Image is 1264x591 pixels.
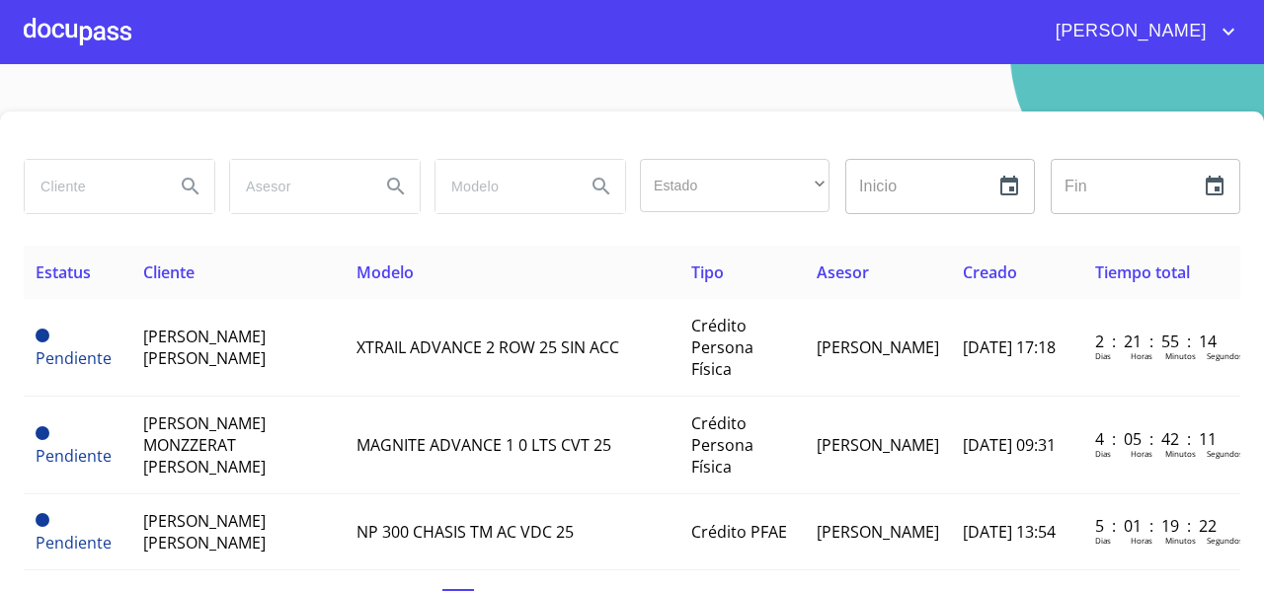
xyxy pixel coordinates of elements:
[1095,331,1228,352] p: 2 : 21 : 55 : 14
[963,521,1056,543] span: [DATE] 13:54
[143,510,266,554] span: [PERSON_NAME] [PERSON_NAME]
[230,160,364,213] input: search
[1131,448,1152,459] p: Horas
[1041,16,1217,47] span: [PERSON_NAME]
[36,426,49,440] span: Pendiente
[356,434,611,456] span: MAGNITE ADVANCE 1 0 LTS CVT 25
[1207,448,1243,459] p: Segundos
[691,412,753,478] span: Crédito Persona Física
[1165,350,1196,361] p: Minutos
[691,521,787,543] span: Crédito PFAE
[36,347,112,369] span: Pendiente
[963,261,1017,283] span: Creado
[25,160,159,213] input: search
[435,160,570,213] input: search
[143,261,195,283] span: Cliente
[817,336,939,358] span: [PERSON_NAME]
[963,434,1056,456] span: [DATE] 09:31
[36,513,49,527] span: Pendiente
[36,532,112,554] span: Pendiente
[372,163,420,210] button: Search
[1095,448,1111,459] p: Dias
[36,329,49,342] span: Pendiente
[817,521,939,543] span: [PERSON_NAME]
[1131,350,1152,361] p: Horas
[356,336,619,358] span: XTRAIL ADVANCE 2 ROW 25 SIN ACC
[143,412,266,478] span: [PERSON_NAME] MONZZERAT [PERSON_NAME]
[356,521,574,543] span: NP 300 CHASIS TM AC VDC 25
[1165,448,1196,459] p: Minutos
[167,163,214,210] button: Search
[817,261,869,283] span: Asesor
[1095,350,1111,361] p: Dias
[1207,535,1243,546] p: Segundos
[691,261,724,283] span: Tipo
[578,163,625,210] button: Search
[1095,428,1228,450] p: 4 : 05 : 42 : 11
[1095,261,1190,283] span: Tiempo total
[817,434,939,456] span: [PERSON_NAME]
[1041,16,1240,47] button: account of current user
[963,336,1056,358] span: [DATE] 17:18
[36,445,112,467] span: Pendiente
[36,261,91,283] span: Estatus
[143,326,266,369] span: [PERSON_NAME] [PERSON_NAME]
[1095,535,1111,546] p: Dias
[356,261,414,283] span: Modelo
[1165,535,1196,546] p: Minutos
[691,315,753,380] span: Crédito Persona Física
[1131,535,1152,546] p: Horas
[640,159,829,212] div: ​
[1207,350,1243,361] p: Segundos
[1095,515,1228,537] p: 5 : 01 : 19 : 22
